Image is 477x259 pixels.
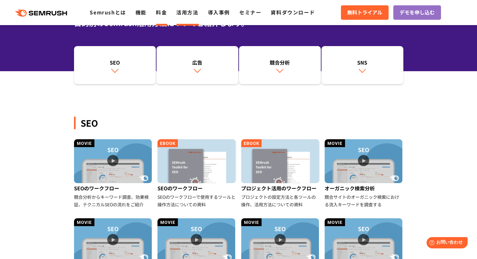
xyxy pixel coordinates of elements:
[74,139,153,208] a: SEOのワークフロー 競合分析からキーワード調査、効果検証、テクニカルSEOの流れをご紹介
[271,8,315,16] a: 資料ダウンロード
[421,235,470,252] iframe: Help widget launcher
[321,46,403,84] a: SNS
[157,183,236,193] div: SEOのワークフロー
[176,8,198,16] a: 活用方法
[241,139,320,208] a: プロジェクト活用のワークフロー プロジェクトの設定方法と各ツールの操作、活用方法についての資料
[156,8,167,16] a: 料金
[74,183,153,193] div: SEOのワークフロー
[325,183,403,193] div: オーガニック検索分析
[157,193,236,208] div: SEOのワークフローで使用するツールと操作方法についての資料
[77,59,153,66] div: SEO
[208,8,230,16] a: 導入事例
[74,117,403,129] div: SEO
[157,139,236,208] a: SEOのワークフロー SEOのワークフローで使用するツールと操作方法についての資料
[341,5,389,20] a: 無料トライアル
[393,5,441,20] a: デモを申し込む
[241,183,320,193] div: プロジェクト活用のワークフロー
[74,193,153,208] div: 競合分析からキーワード調査、効果検証、テクニカルSEOの流れをご紹介
[325,139,403,208] a: オーガニック検索分析 競合サイトのオーガニック検索における流入キーワードを調査する
[325,59,400,66] div: SNS
[241,193,320,208] div: プロジェクトの設定方法と各ツールの操作、活用方法についての資料
[74,46,156,84] a: SEO
[90,8,126,16] a: Semrushとは
[400,8,435,17] span: デモを申し込む
[156,46,238,84] a: 広告
[347,8,382,17] span: 無料トライアル
[242,59,318,66] div: 競合分析
[160,59,235,66] div: 広告
[239,8,261,16] a: セミナー
[239,46,321,84] a: 競合分析
[135,8,146,16] a: 機能
[325,193,403,208] div: 競合サイトのオーガニック検索における流入キーワードを調査する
